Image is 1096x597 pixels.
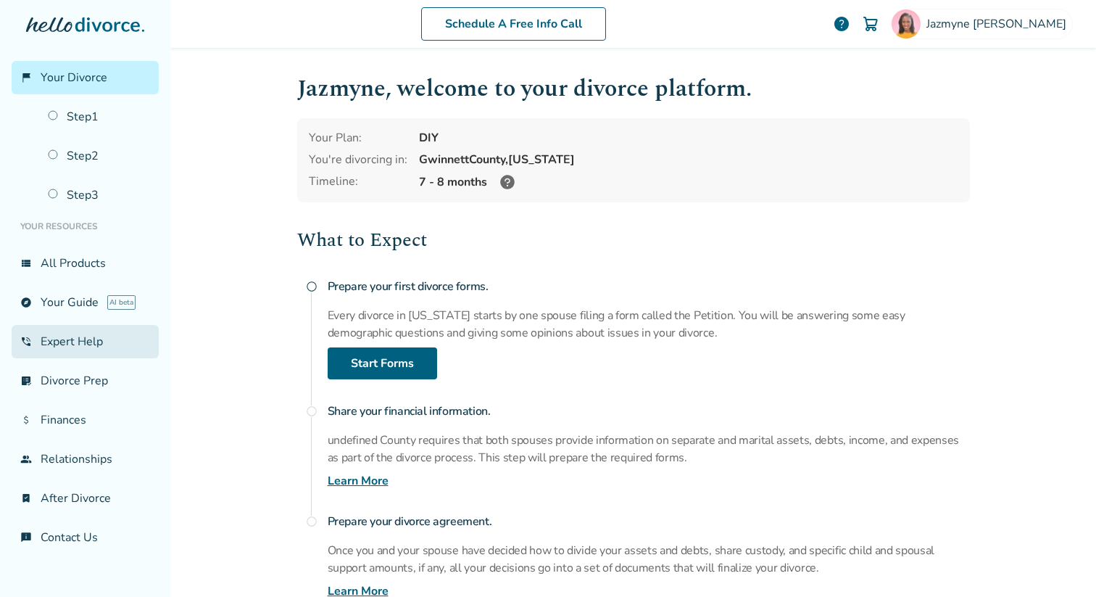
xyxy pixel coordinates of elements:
[833,15,850,33] a: help
[297,226,970,255] h2: What to Expect
[309,152,407,168] div: You're divorcing in:
[926,16,1072,32] span: Jazmyne [PERSON_NAME]
[862,15,879,33] img: Cart
[328,507,970,536] h4: Prepare your divorce agreement.
[306,516,317,527] span: radio_button_unchecked
[419,130,958,146] div: DIY
[39,139,159,173] a: Step2
[309,130,407,146] div: Your Plan:
[328,397,970,426] h4: Share your financial information.
[12,521,159,554] a: chat_infoContact Us
[328,472,389,490] a: Learn More
[328,347,437,379] a: Start Forms
[41,70,107,86] span: Your Divorce
[39,178,159,212] a: Step3
[12,482,159,515] a: bookmark_checkAfter Divorce
[12,442,159,476] a: groupRelationships
[328,432,970,466] p: undefined County requires that both spouses provide information on separate and marital assets, d...
[328,542,970,577] p: Once you and your spouse have decided how to divide your assets and debts, share custody, and spe...
[892,9,921,38] img: Jazmyne Williams
[328,307,970,342] p: Every divorce in [US_STATE] starts by one spouse filing a form called the Petition. You will be a...
[12,286,159,319] a: exploreYour GuideAI beta
[421,7,606,41] a: Schedule A Free Info Call
[20,375,32,387] span: list_alt_check
[20,493,32,504] span: bookmark_check
[419,173,958,191] div: 7 - 8 months
[12,364,159,398] a: list_alt_checkDivorce Prep
[306,405,317,417] span: radio_button_unchecked
[20,532,32,543] span: chat_info
[20,453,32,465] span: group
[12,247,159,280] a: view_listAll Products
[20,336,32,347] span: phone_in_talk
[107,295,136,310] span: AI beta
[297,71,970,107] h1: Jazmyne , welcome to your divorce platform.
[20,414,32,426] span: attach_money
[306,281,317,292] span: radio_button_unchecked
[12,325,159,358] a: phone_in_talkExpert Help
[20,258,32,269] span: view_list
[419,152,958,168] div: Gwinnett County, [US_STATE]
[328,272,970,301] h4: Prepare your first divorce forms.
[309,173,407,191] div: Timeline:
[20,297,32,308] span: explore
[20,72,32,83] span: flag_2
[39,100,159,133] a: Step1
[12,403,159,437] a: attach_moneyFinances
[12,61,159,94] a: flag_2Your Divorce
[12,212,159,241] li: Your Resources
